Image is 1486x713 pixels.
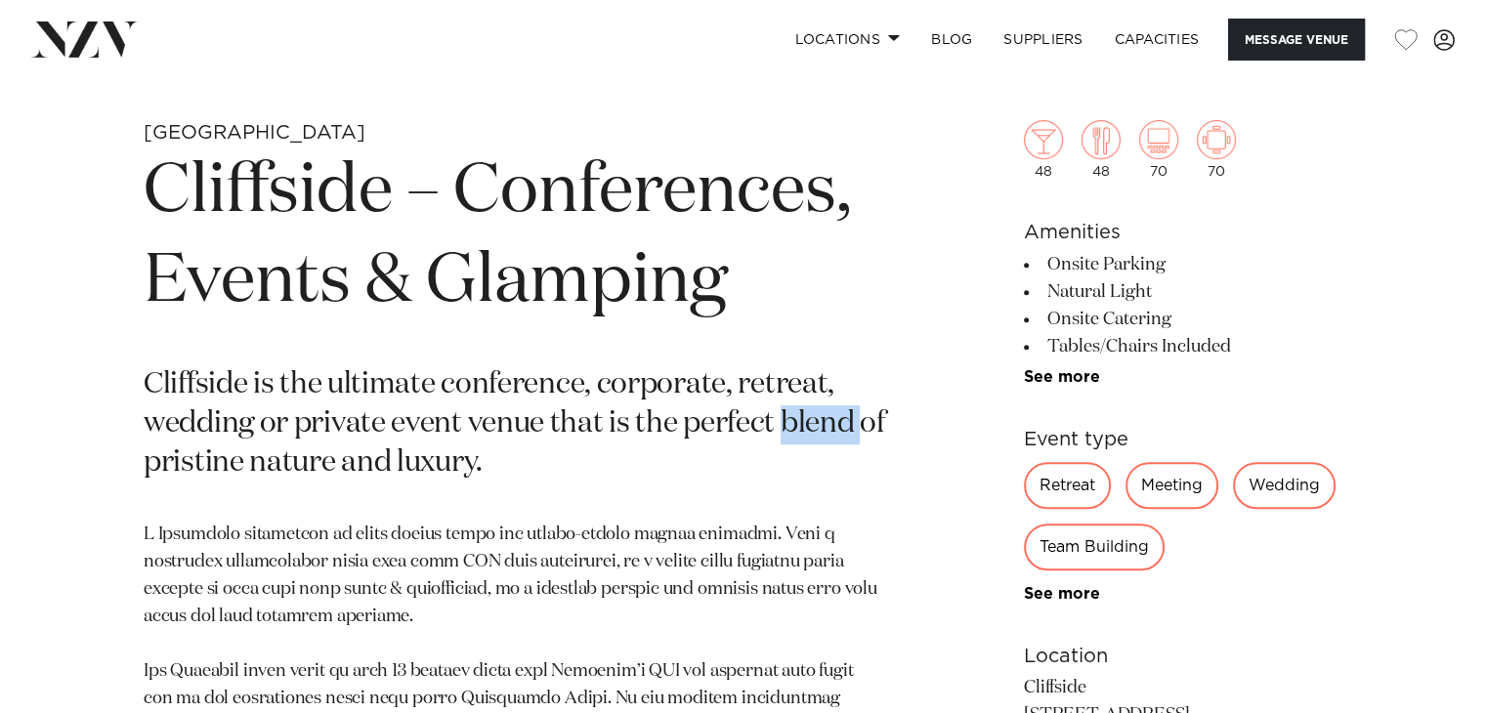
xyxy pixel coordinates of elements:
img: theatre.png [1139,120,1178,159]
p: Cliffside is the ultimate conference, corporate, retreat, wedding or private event venue that is ... [144,366,885,483]
img: cocktail.png [1024,120,1063,159]
a: SUPPLIERS [988,19,1098,61]
div: Meeting [1125,462,1218,509]
div: 70 [1139,120,1178,179]
div: Wedding [1233,462,1336,509]
div: Retreat [1024,462,1111,509]
div: 48 [1024,120,1063,179]
img: dining.png [1082,120,1121,159]
small: [GEOGRAPHIC_DATA] [144,123,365,143]
div: 70 [1197,120,1236,179]
li: Natural Light [1024,278,1342,306]
h6: Amenities [1024,218,1342,247]
a: Capacities [1099,19,1215,61]
li: Tables/Chairs Included [1024,333,1342,360]
div: 48 [1082,120,1121,179]
h6: Event type [1024,425,1342,454]
div: Team Building [1024,524,1165,570]
img: meeting.png [1197,120,1236,159]
img: nzv-logo.png [31,21,138,57]
a: Locations [779,19,915,61]
a: BLOG [915,19,988,61]
h1: Cliffside – Conferences, Events & Glamping [144,147,885,327]
li: Onsite Parking [1024,251,1342,278]
li: Onsite Catering [1024,306,1342,333]
h6: Location [1024,642,1342,671]
button: Message Venue [1228,19,1365,61]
